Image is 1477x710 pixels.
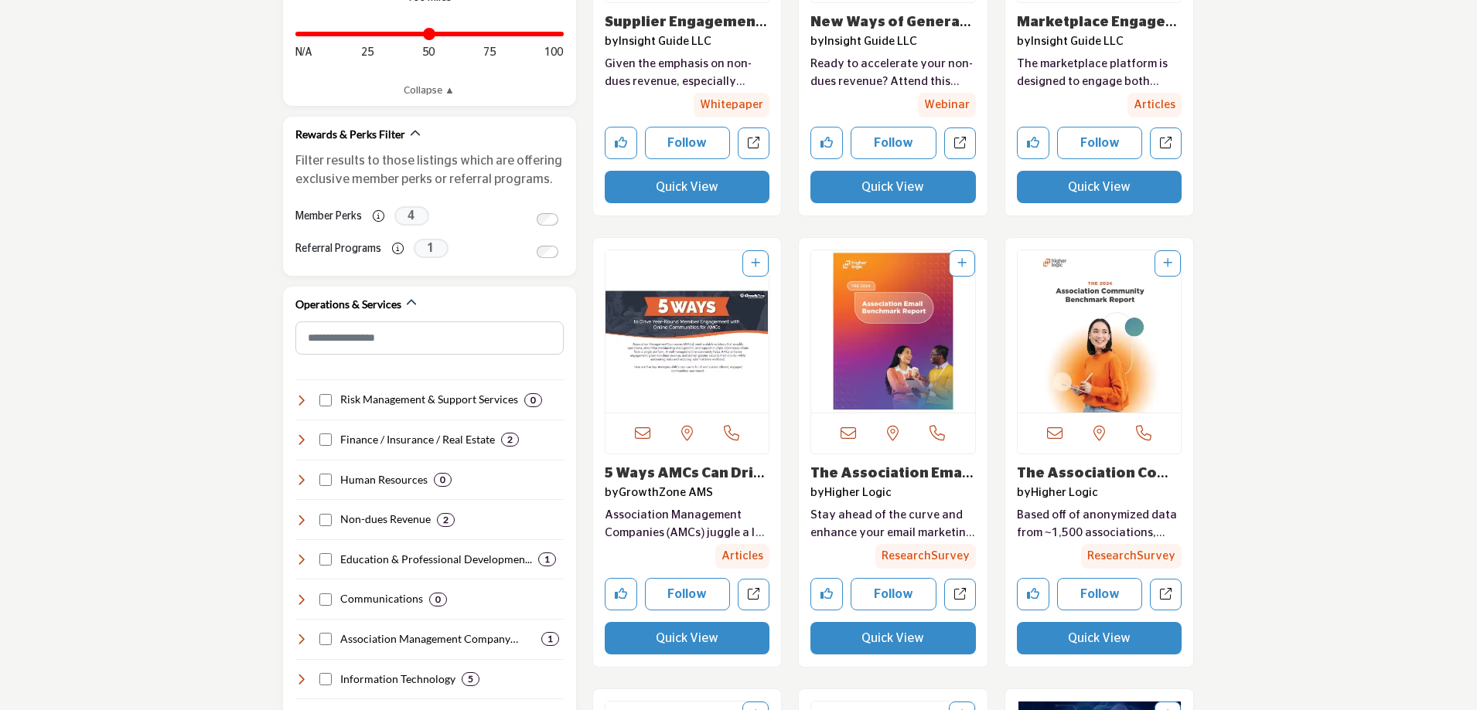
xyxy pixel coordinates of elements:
[530,395,536,406] b: 0
[319,394,332,406] input: Select Risk Management & Support Services checkbox
[1018,250,1182,413] img: The Association Community Benchmark Report listing image
[810,507,976,542] a: Stay ahead of the curve and enhance your email marketing strategy with data-driven insights! High...
[724,426,739,441] i: Open Contact Info
[810,127,843,159] button: Like Resources
[538,552,556,566] div: 1 Results For Education & Professional Development
[544,554,550,565] b: 1
[605,250,769,413] img: 5 Ways AMCs Can Drive Year-Round Member Engagement listing image
[340,552,532,567] h4: Education & Professional Development: Training, certification, career development, and learning s...
[810,622,976,654] button: Quick View
[429,593,447,606] div: 0 Results For Communications
[537,213,558,226] input: Switch to Member Perks
[605,578,637,610] button: Like Resources
[851,578,936,610] button: Follow
[810,171,976,203] button: Quick View
[875,544,976,569] span: ResearchSurvey
[1136,426,1151,441] i: Open Contact Info
[435,594,441,605] b: 0
[810,486,976,500] h4: by
[1081,544,1182,569] span: ResearchSurvey
[605,171,770,203] button: Quick View
[295,45,313,61] span: N/A
[295,236,381,263] label: Referral Programs
[443,515,449,525] b: 2
[1127,93,1182,118] span: Articles
[738,579,769,610] a: Open Resources
[1017,467,1171,498] a: View details about higher-logic
[810,15,971,46] a: View details about insight-guide
[1031,487,1098,498] a: Higher Logic
[619,487,713,498] a: GrowthZone AMS
[605,467,765,498] a: View details about growthzone
[605,35,770,49] h4: by
[295,127,405,142] h2: Rewards & Perks Filter
[619,36,711,47] a: Insight Guide LLC
[1017,15,1179,46] a: View details about insight-guide
[319,433,332,446] input: Select Finance / Insurance / Real Estate checkbox
[440,474,445,485] b: 0
[605,486,770,500] h4: by
[918,93,976,118] span: Webinar
[501,433,519,447] div: 2 Results For Finance / Insurance / Real Estate
[1150,127,1182,159] a: Open Resources
[810,466,976,483] h3: The Association Email Benchmark Report
[1057,127,1143,159] button: Follow
[751,258,760,269] a: Add To List For Resource
[1017,507,1182,542] a: Based off of anonymized data from ~1,500 associations, Higher Logic’s 2024 Association Community ...
[295,151,564,189] p: Filter results to those listings which are offering exclusive member perks or referral programs.
[1017,35,1182,49] h4: by
[605,622,770,654] button: Quick View
[645,127,731,159] button: Follow
[694,93,769,118] span: Whitepaper
[483,45,496,61] span: 75
[811,250,975,413] img: The Association Email Benchmark Report listing image
[810,56,976,90] a: Ready to accelerate your non-dues revenue? Attend this webinar to hear about new ways of disrupti...
[1057,578,1143,610] button: Follow
[1017,15,1182,32] h3: Marketplace Engagement Strategy
[1017,466,1182,483] h3: The Association Community Benchmark Report
[507,434,513,445] b: 2
[295,297,401,312] h2: Operations & Services
[361,45,374,61] span: 25
[810,578,843,610] button: Like Resources
[340,591,423,606] h4: Communications: Services for messaging, public relations, video production, webinars, and content...
[340,432,495,447] h4: Finance / Insurance / Real Estate: Financial management, accounting, insurance, banking, payroll,...
[1017,486,1182,500] h4: by
[340,392,518,407] h4: Risk Management & Support Services: Services for cancellation insurance and transportation soluti...
[738,127,769,159] a: Open Resources
[810,467,974,498] a: View details about higher-logic
[1150,579,1182,610] a: Open Resources
[851,127,936,159] button: Follow
[295,203,362,230] label: Member Perks
[340,631,535,647] h4: Association Management Company (AMC): Professional management, strategic guidance, and operationa...
[605,56,770,90] a: Given the emphasis on non-dues revenue, especially sponsorships post-pandemic, we wanted to exami...
[1163,258,1172,269] a: Add To List For Resource
[541,632,559,646] div: 1 Results For Association Management Company (AMC)
[295,83,564,99] a: Collapse ▲
[524,393,542,407] div: 0 Results For Risk Management & Support Services
[1017,622,1182,654] button: Quick View
[319,673,332,685] input: Select Information Technology checkbox
[930,426,945,441] i: Open Contact Info
[394,206,429,226] span: 4
[319,553,332,566] input: Select Education & Professional Development checkbox
[944,127,976,159] a: Open Resources
[605,127,637,159] button: Like Resources
[1031,36,1124,47] a: Insight Guide LLC
[319,514,332,526] input: Select Non-dues Revenue checkbox
[715,544,769,569] span: Articles
[605,507,770,542] a: Association Management Companies (AMCs) juggle a lot—multiple clients, countless members, and end...
[605,466,770,483] h3: 5 Ways AMCs Can Drive Year-Round Member Engagement
[605,250,769,413] a: View details about growthzone
[605,15,770,32] h3: Supplier Engagement Survey Results
[1017,56,1182,90] a: The marketplace platform is designed to engage both members and suppliers and is designed to exte...
[340,671,455,687] h4: Information Technology: Technology solutions, including software, cybersecurity, cloud computing,...
[1017,578,1049,610] button: Like Resources
[437,513,455,527] div: 2 Results For Non-dues Revenue
[319,593,332,606] input: Select Communications checkbox
[824,487,892,498] a: Higher Logic
[1018,250,1182,413] a: View details about higher-logic
[1017,127,1049,159] button: Like Resources
[544,45,563,61] span: 100
[295,321,564,355] input: Search Category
